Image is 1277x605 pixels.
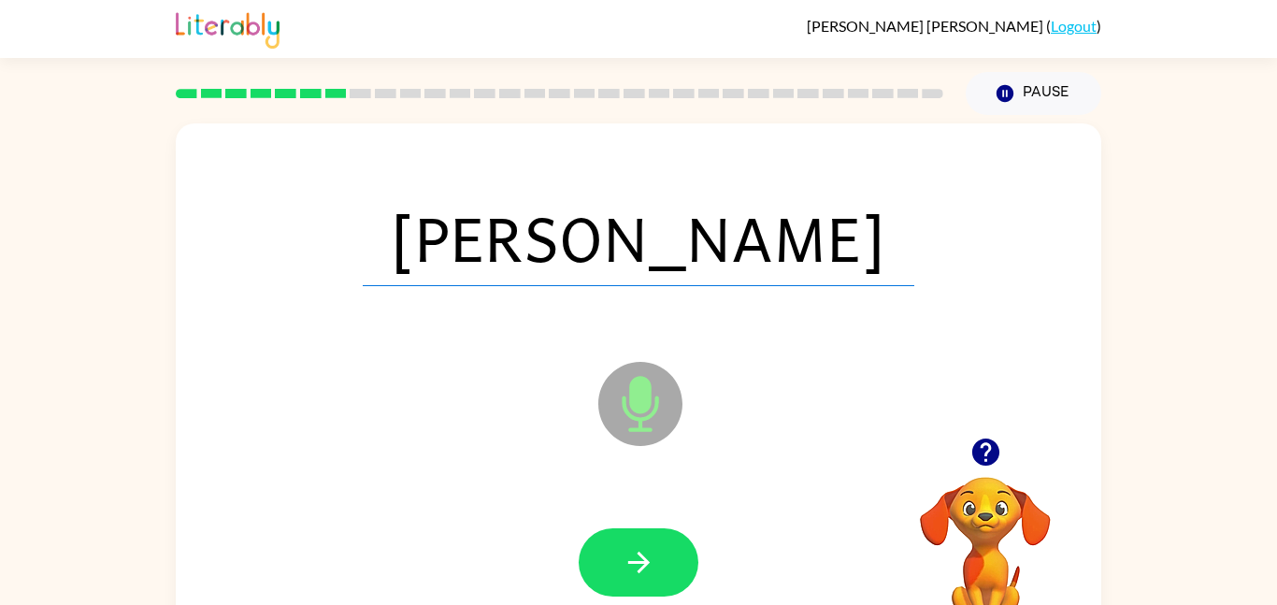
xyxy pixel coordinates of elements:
span: [PERSON_NAME] [PERSON_NAME] [807,17,1046,35]
div: ( ) [807,17,1101,35]
button: Pause [966,72,1101,115]
img: Literably [176,7,280,49]
span: [PERSON_NAME] [363,189,914,286]
a: Logout [1051,17,1097,35]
